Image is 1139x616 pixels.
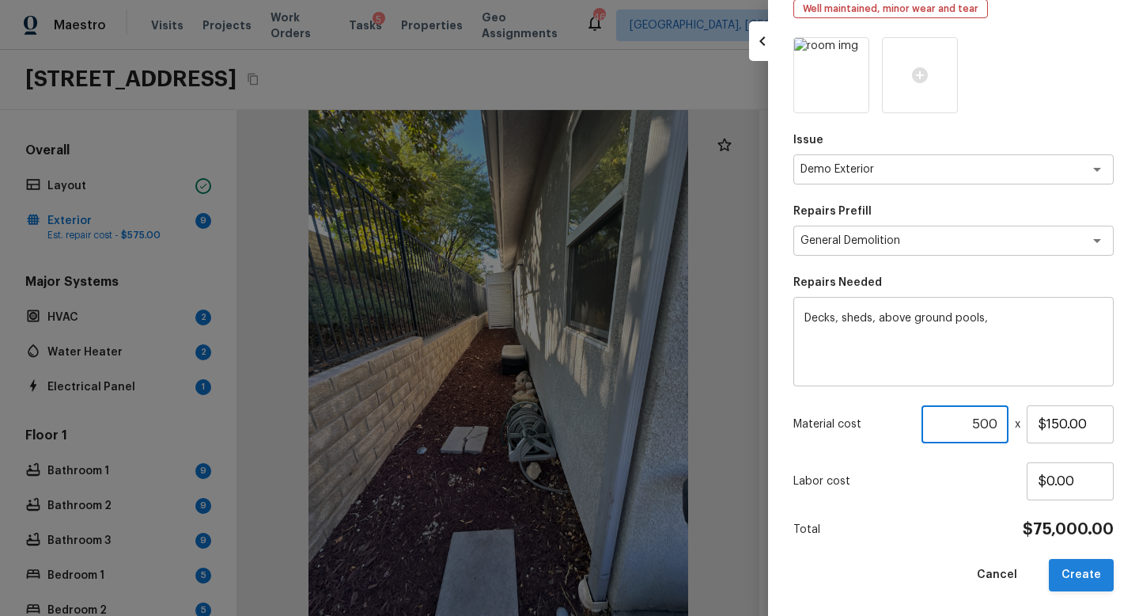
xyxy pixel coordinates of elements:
p: Total [793,522,820,538]
img: room img [794,38,868,112]
button: Open [1086,158,1108,181]
textarea: Decks, sheds, above ground pools, [804,310,1103,374]
p: Material cost [793,416,915,432]
p: Issue [793,132,1114,148]
p: Labor cost [793,473,1027,489]
span: Well maintained, minor wear and tear [797,1,984,17]
textarea: Demo Exterior [800,162,1062,177]
p: Repairs Needed [793,275,1114,291]
button: Open [1086,230,1108,252]
button: Create [1049,559,1114,591]
div: x [793,405,1114,443]
textarea: General Demolition [800,233,1062,249]
p: Repairs Prefill [793,203,1114,219]
button: Cancel [964,559,1030,591]
h4: $75,000.00 [1023,519,1114,540]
